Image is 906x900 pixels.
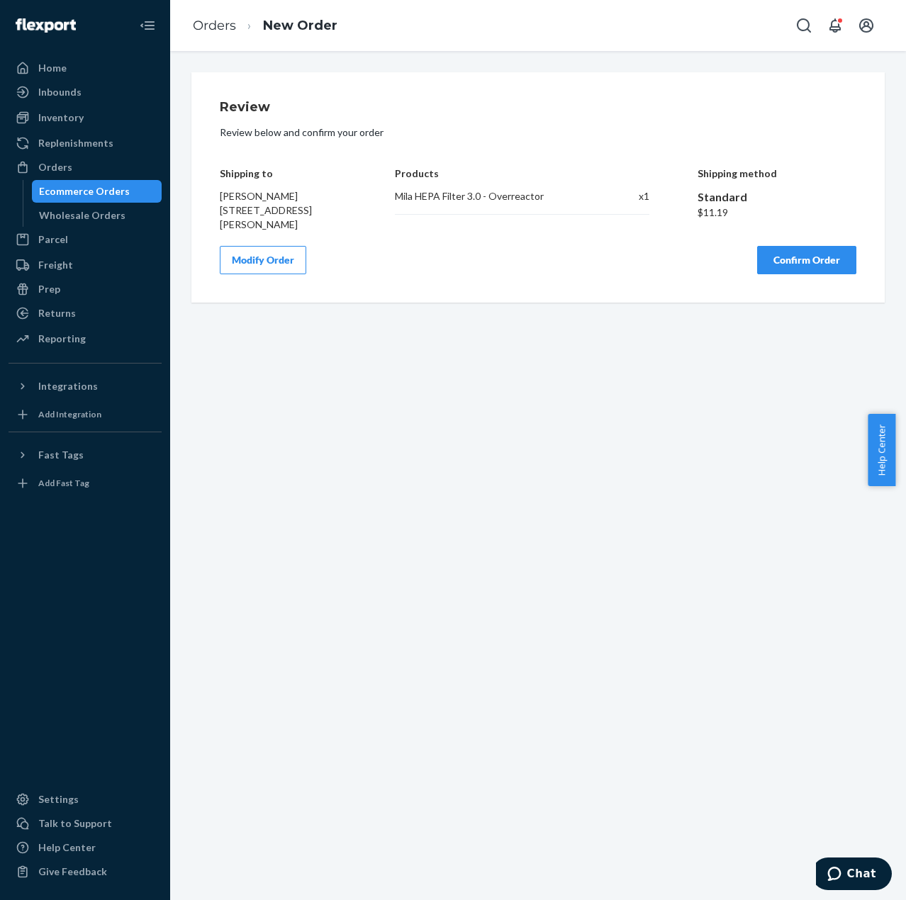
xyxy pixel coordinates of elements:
h4: Shipping method [698,168,857,179]
div: $11.19 [698,206,857,220]
button: Fast Tags [9,444,162,466]
div: Mila HEPA Filter 3.0 - Overreactor [395,189,595,203]
div: Standard [698,189,857,206]
div: Parcel [38,232,68,247]
a: Reporting [9,327,162,350]
div: Add Fast Tag [38,477,89,489]
a: Settings [9,788,162,811]
a: Add Fast Tag [9,472,162,495]
a: Orders [193,18,236,33]
button: Modify Order [220,246,306,274]
div: Help Center [38,840,96,855]
a: Wholesale Orders [32,204,162,227]
a: Freight [9,254,162,276]
div: Inbounds [38,85,82,99]
a: Orders [9,156,162,179]
button: Confirm Order [757,246,856,274]
div: Integrations [38,379,98,393]
div: Home [38,61,67,75]
div: Returns [38,306,76,320]
div: Orders [38,160,72,174]
div: Replenishments [38,136,113,150]
a: Prep [9,278,162,300]
button: Close Navigation [133,11,162,40]
div: Settings [38,792,79,806]
a: Help Center [9,836,162,859]
div: Wholesale Orders [39,208,125,223]
button: Open Search Box [790,11,818,40]
a: Inbounds [9,81,162,103]
p: Review below and confirm your order [220,125,856,140]
ol: breadcrumbs [181,5,349,47]
div: Inventory [38,111,84,125]
button: Open notifications [821,11,849,40]
a: Parcel [9,228,162,251]
div: Reporting [38,332,86,346]
div: Ecommerce Orders [39,184,130,198]
button: Talk to Support [9,812,162,835]
a: New Order [263,18,337,33]
div: Prep [38,282,60,296]
a: Inventory [9,106,162,129]
h1: Review [220,101,856,115]
div: Add Integration [38,408,101,420]
span: [PERSON_NAME] [STREET_ADDRESS][PERSON_NAME] [220,190,312,230]
a: Add Integration [9,403,162,426]
div: Give Feedback [38,865,107,879]
button: Give Feedback [9,860,162,883]
h4: Shipping to [220,168,347,179]
iframe: Opens a widget where you can chat to one of our agents [816,857,892,893]
img: Flexport logo [16,18,76,33]
h4: Products [395,168,649,179]
div: Talk to Support [38,816,112,831]
a: Replenishments [9,132,162,154]
div: Freight [38,258,73,272]
div: Fast Tags [38,448,84,462]
div: x 1 [610,189,650,203]
button: Integrations [9,375,162,398]
button: Open account menu [852,11,880,40]
a: Ecommerce Orders [32,180,162,203]
button: Help Center [868,414,895,486]
a: Home [9,57,162,79]
a: Returns [9,302,162,325]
